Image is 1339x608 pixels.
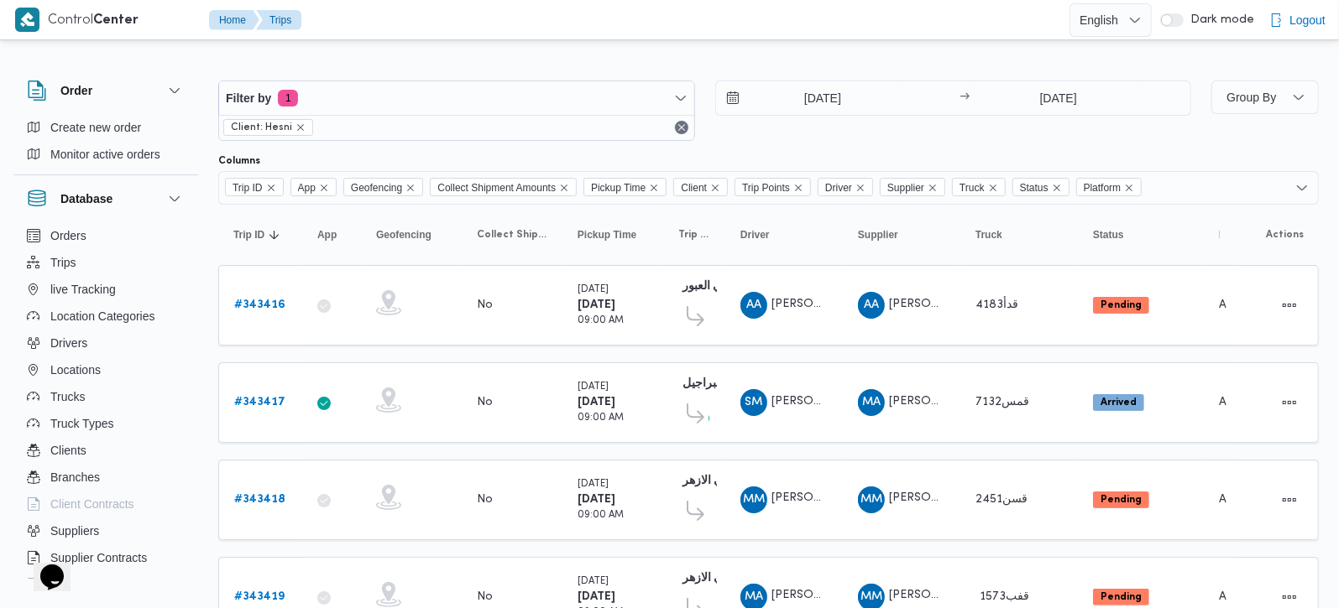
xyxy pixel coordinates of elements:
span: [PERSON_NAME] [889,493,985,504]
button: Drivers [20,330,191,356]
button: Trips [20,249,191,276]
b: حصني العبور [683,281,744,292]
span: Truck [952,178,1006,196]
div: Muhammad Manib Muhammad Abadalamuqusod [740,486,767,513]
div: Abad Alihafz Alsaid Abadalihafz Alsaid [740,292,767,319]
b: Pending [1101,495,1142,505]
button: Remove Client from selection in this group [710,183,720,193]
span: Orders [50,226,86,246]
b: Pending [1101,300,1142,310]
button: Pickup Time [571,221,655,248]
span: [PERSON_NAME] [771,299,867,309]
small: [DATE] [578,285,609,294]
input: Press the down key to open a popover containing a calendar. [716,81,907,115]
b: # 343419 [234,591,285,602]
button: Remove Trip ID from selection in this group [266,183,276,193]
button: Truck Types [20,410,191,437]
a: #343419 [234,587,285,607]
b: # 343417 [234,397,285,408]
button: Remove Pickup Time from selection in this group [649,183,659,193]
button: Create new order [20,114,191,141]
button: Remove Trip Points from selection in this group [793,183,803,193]
div: No [477,590,493,605]
span: قسن2451 [975,494,1028,505]
div: Abadalihafz Alsaid Abad Alihafz Alsaid [858,292,885,319]
span: Driver [818,178,873,196]
span: Pickup Time [578,228,636,242]
span: Collect Shipment Amounts [430,178,577,196]
button: Actions [1276,486,1303,513]
button: Client Contracts [20,491,191,517]
b: حصني الازهر [683,573,745,584]
b: [DATE] [578,397,615,408]
button: live Tracking [20,276,191,303]
button: Geofencing [369,221,453,248]
span: Truck Types [50,413,113,434]
span: Admin [1219,494,1254,505]
h3: Database [60,189,112,209]
span: App [298,179,316,197]
span: [PERSON_NAME] [771,396,867,407]
button: Remove App from selection in this group [319,183,329,193]
span: Collect Shipment Amounts [437,179,556,197]
button: Platform [1212,221,1227,248]
button: Locations [20,356,191,383]
span: Pending [1093,297,1149,314]
span: Supplier [880,178,945,196]
span: [PERSON_NAME] [771,493,867,504]
span: Trucks [50,387,85,407]
button: Database [27,189,185,209]
button: App [311,221,353,248]
button: Monitor active orders [20,141,191,168]
iframe: chat widget [17,541,71,591]
a: #343417 [234,392,285,413]
button: Remove Supplier from selection in this group [928,183,938,193]
span: 1 active filters [278,90,298,107]
span: Collect Shipment Amounts [477,228,547,242]
span: Group By [1227,91,1276,104]
span: Truck [975,228,1002,242]
button: Trucks [20,383,191,410]
button: Actions [1276,389,1303,416]
small: 09:00 AM [578,413,624,423]
span: Supplier Contracts [50,548,147,568]
button: remove selected entity [296,122,306,133]
small: 09:00 AM [578,511,624,520]
button: Trips [256,10,301,30]
b: # 343418 [234,494,285,505]
span: Locations [50,360,101,380]
span: Create new order [50,117,141,138]
button: Supplier Contracts [20,544,191,571]
b: حصنى البراجيل [683,378,756,389]
span: Status [1093,228,1124,242]
b: حصني الازهر [683,475,745,486]
span: App [317,228,337,242]
span: Supplier [887,179,924,197]
button: Driver [734,221,834,248]
div: Order [13,114,198,174]
button: Trip IDSorted in descending order [227,221,294,248]
span: MA [862,389,881,416]
span: [PERSON_NAME][DATE] [771,590,904,601]
div: → [960,92,970,104]
span: Geofencing [376,228,432,242]
span: Pending [1093,589,1149,605]
button: Remove [672,117,692,138]
span: MM [743,486,765,513]
div: Muhammad Ala Abadalltaif Alkhrof [858,389,885,416]
button: Devices [20,571,191,598]
span: Status [1020,179,1049,197]
button: Actions [1276,292,1303,319]
span: قدأ4183 [975,299,1018,310]
svg: Sorted in descending order [268,228,281,242]
span: Client [673,178,728,196]
small: [DATE] [578,480,609,489]
button: Remove Truck from selection in this group [988,183,998,193]
span: قمس7132 [975,397,1029,408]
input: Press the down key to open a popover containing a calendar. [975,81,1142,115]
small: 09:00 AM [578,316,624,325]
button: Logout [1263,3,1332,37]
span: Monitor active orders [50,144,160,164]
button: Order [27,81,185,101]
